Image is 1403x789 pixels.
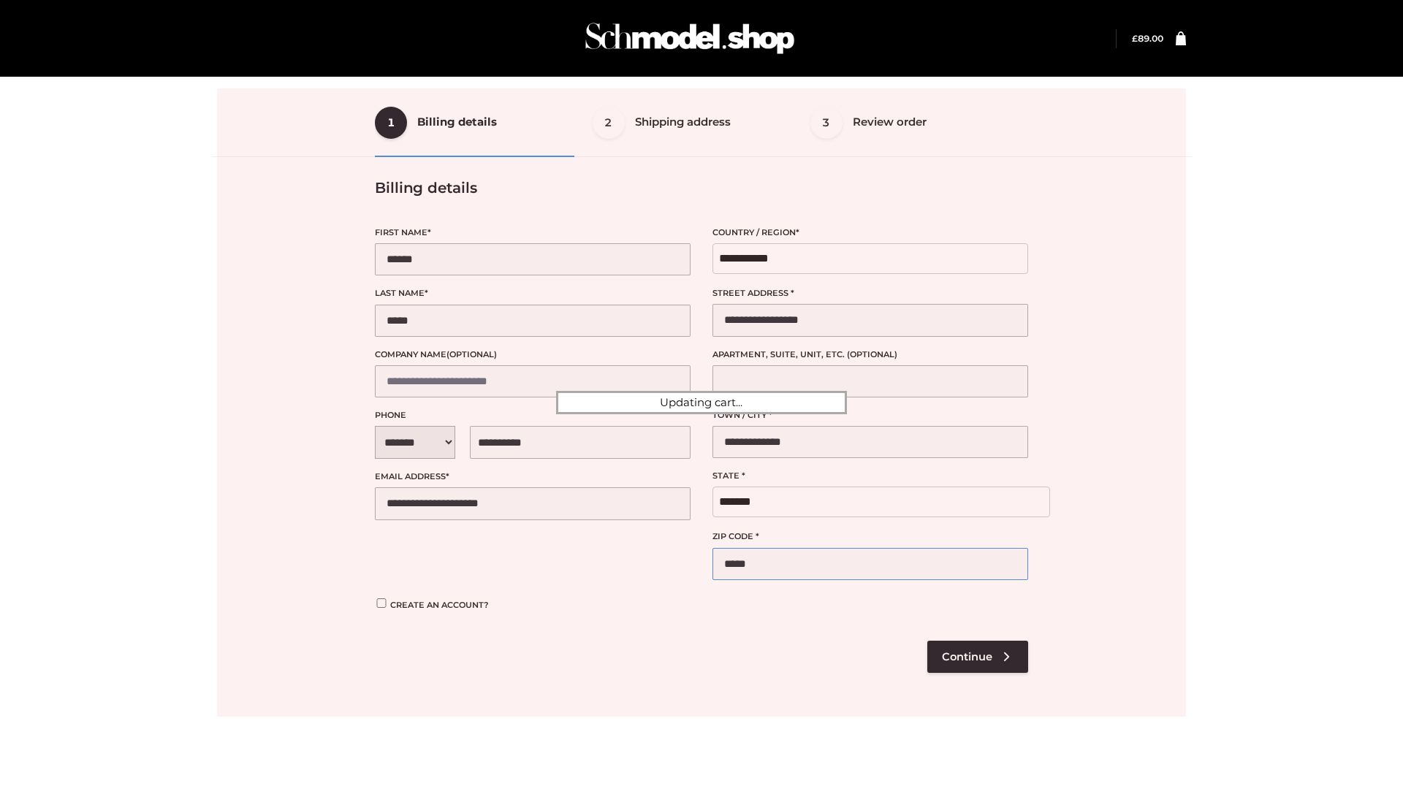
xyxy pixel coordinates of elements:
a: £89.00 [1132,33,1163,44]
span: £ [1132,33,1138,44]
div: Updating cart... [556,391,847,414]
img: Schmodel Admin 964 [580,9,799,67]
bdi: 89.00 [1132,33,1163,44]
